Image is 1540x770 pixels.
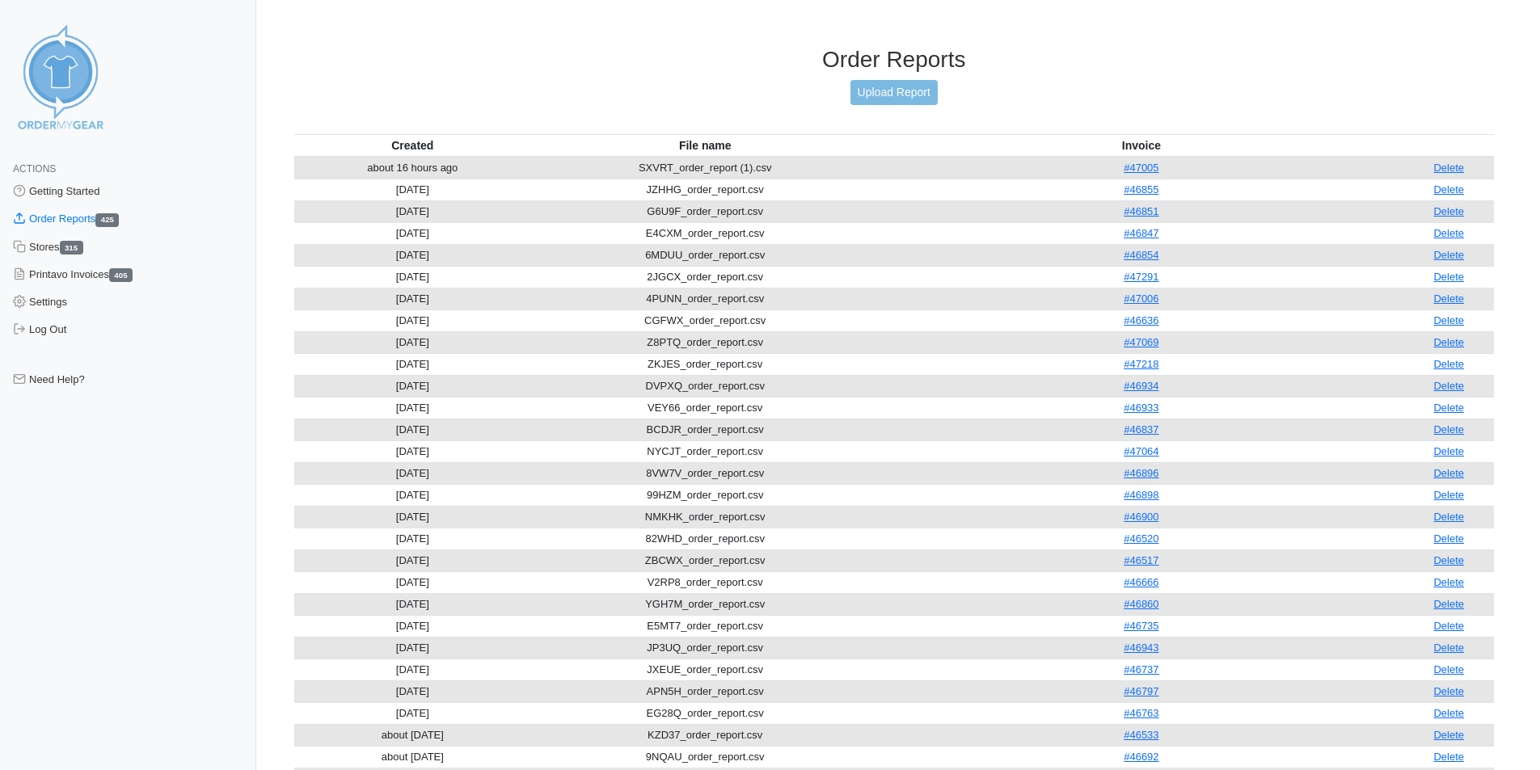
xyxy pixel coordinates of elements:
a: Delete [1433,467,1464,479]
span: 405 [109,268,133,282]
td: [DATE] [294,179,532,200]
a: #46860 [1124,598,1158,610]
a: #46636 [1124,314,1158,326]
span: Actions [13,163,56,175]
td: [DATE] [294,375,532,397]
td: G6U9F_order_report.csv [531,200,879,222]
td: NMKHK_order_report.csv [531,506,879,528]
td: [DATE] [294,658,532,680]
th: Created [294,134,532,157]
a: #46737 [1124,663,1158,675]
a: Delete [1433,445,1464,457]
a: #46533 [1124,729,1158,741]
td: 6MDUU_order_report.csv [531,244,879,266]
a: Delete [1433,532,1464,545]
td: [DATE] [294,266,532,288]
td: about [DATE] [294,724,532,746]
td: [DATE] [294,419,532,440]
a: Delete [1433,554,1464,566]
a: Delete [1433,620,1464,632]
a: #47006 [1124,292,1158,305]
td: [DATE] [294,549,532,571]
td: about [DATE] [294,746,532,768]
td: [DATE] [294,702,532,724]
td: [DATE] [294,593,532,615]
td: KZD37_order_report.csv [531,724,879,746]
td: E4CXM_order_report.csv [531,222,879,244]
a: Delete [1433,729,1464,741]
td: SXVRT_order_report (1).csv [531,157,879,179]
a: #46517 [1124,554,1158,566]
td: BCDJR_order_report.csv [531,419,879,440]
a: Delete [1433,511,1464,523]
a: Delete [1433,707,1464,719]
a: #47291 [1124,271,1158,283]
td: [DATE] [294,397,532,419]
td: [DATE] [294,244,532,266]
td: 8VW7V_order_report.csv [531,462,879,484]
td: JP3UQ_order_report.csv [531,637,879,658]
td: [DATE] [294,528,532,549]
a: #46837 [1124,423,1158,435]
td: [DATE] [294,462,532,484]
td: 99HZM_order_report.csv [531,484,879,506]
span: 425 [95,213,119,227]
a: #46943 [1124,642,1158,654]
a: Delete [1433,423,1464,435]
a: Delete [1433,685,1464,697]
a: #47064 [1124,445,1158,457]
a: #46520 [1124,532,1158,545]
td: [DATE] [294,288,532,309]
a: #46933 [1124,402,1158,414]
td: YGH7M_order_report.csv [531,593,879,615]
a: Delete [1433,162,1464,174]
a: #46666 [1124,576,1158,588]
a: Delete [1433,183,1464,196]
a: Delete [1433,292,1464,305]
td: [DATE] [294,680,532,702]
a: Delete [1433,751,1464,763]
a: Delete [1433,227,1464,239]
td: V2RP8_order_report.csv [531,571,879,593]
a: Delete [1433,489,1464,501]
td: DVPXQ_order_report.csv [531,375,879,397]
a: Delete [1433,576,1464,588]
a: Delete [1433,205,1464,217]
h3: Order Reports [294,46,1495,74]
td: [DATE] [294,440,532,462]
td: JXEUE_order_report.csv [531,658,879,680]
td: APN5H_order_report.csv [531,680,879,702]
td: [DATE] [294,222,532,244]
td: [DATE] [294,615,532,637]
td: EG28Q_order_report.csv [531,702,879,724]
a: Delete [1433,314,1464,326]
td: JZHHG_order_report.csv [531,179,879,200]
a: Delete [1433,663,1464,675]
a: Delete [1433,249,1464,261]
a: #46896 [1124,467,1158,479]
td: [DATE] [294,484,532,506]
a: Upload Report [850,80,938,105]
td: [DATE] [294,309,532,331]
a: #46855 [1124,183,1158,196]
a: #46900 [1124,511,1158,523]
span: 315 [60,241,83,255]
td: about 16 hours ago [294,157,532,179]
a: #46735 [1124,620,1158,632]
td: [DATE] [294,200,532,222]
td: [DATE] [294,331,532,353]
td: ZKJES_order_report.csv [531,353,879,375]
td: [DATE] [294,637,532,658]
td: [DATE] [294,506,532,528]
a: Delete [1433,271,1464,283]
td: E5MT7_order_report.csv [531,615,879,637]
th: Invoice [879,134,1403,157]
a: #47005 [1124,162,1158,174]
td: 4PUNN_order_report.csv [531,288,879,309]
td: NYCJT_order_report.csv [531,440,879,462]
a: #46797 [1124,685,1158,697]
a: #47218 [1124,358,1158,370]
a: Delete [1433,598,1464,610]
th: File name [531,134,879,157]
td: [DATE] [294,571,532,593]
